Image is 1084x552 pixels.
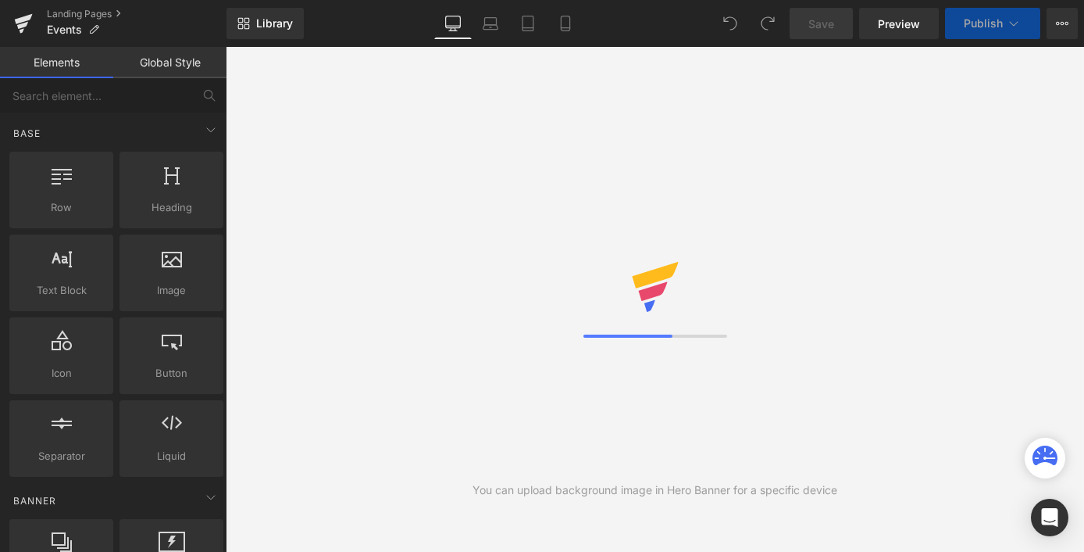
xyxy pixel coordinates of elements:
[472,482,837,499] div: You can upload background image in Hero Banner for a specific device
[434,8,472,39] a: Desktop
[878,16,920,32] span: Preview
[547,8,584,39] a: Mobile
[124,365,219,382] span: Button
[226,8,304,39] a: New Library
[715,8,746,39] button: Undo
[12,493,58,508] span: Banner
[113,47,226,78] a: Global Style
[1047,8,1078,39] button: More
[14,199,109,216] span: Row
[124,448,219,464] span: Liquid
[472,8,509,39] a: Laptop
[47,23,82,36] span: Events
[124,199,219,216] span: Heading
[14,448,109,464] span: Separator
[12,126,42,141] span: Base
[47,8,226,20] a: Landing Pages
[945,8,1040,39] button: Publish
[14,365,109,382] span: Icon
[14,282,109,299] span: Text Block
[124,282,219,299] span: Image
[859,8,939,39] a: Preview
[752,8,783,39] button: Redo
[964,17,1003,30] span: Publish
[1031,499,1068,536] div: Open Intercom Messenger
[256,16,293,30] span: Library
[808,16,834,32] span: Save
[509,8,547,39] a: Tablet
